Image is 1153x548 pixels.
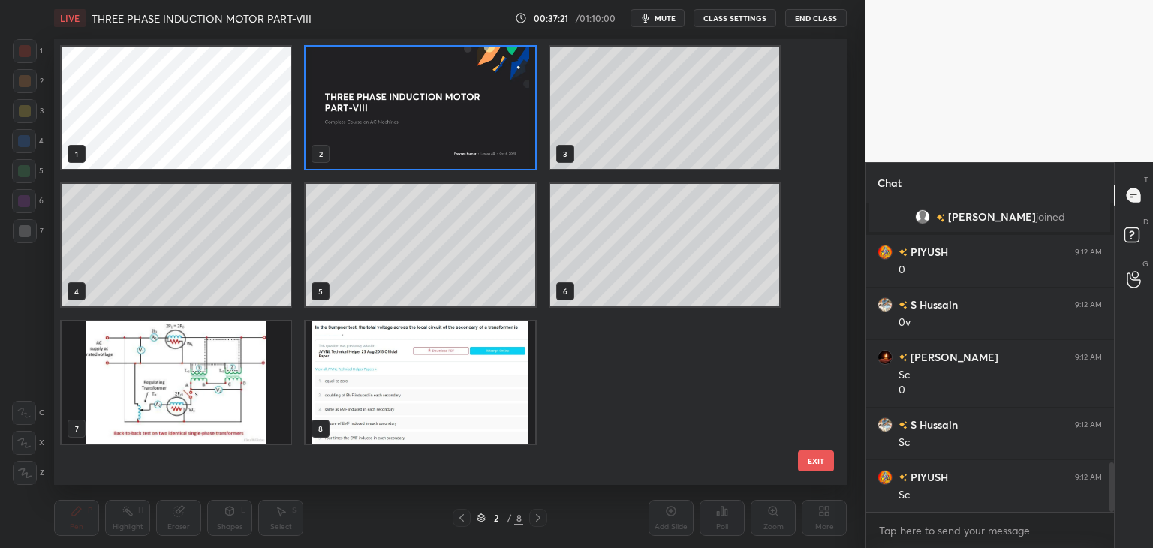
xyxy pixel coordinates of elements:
[12,189,44,213] div: 6
[1075,353,1102,362] div: 9:12 AM
[908,469,948,485] h6: PIYUSH
[12,401,44,425] div: C
[13,69,44,93] div: 2
[489,513,504,522] div: 2
[92,11,312,26] h4: THREE PHASE INDUCTION MOTOR PART-VIII
[899,421,908,429] img: no-rating-badge.077c3623.svg
[54,9,86,27] div: LIVE
[878,470,893,485] img: 845d038e62a74313b88c206d20b2ed63.76911074_3
[694,9,776,27] button: CLASS SETTINGS
[899,488,1102,503] div: Sc
[13,461,44,485] div: Z
[12,431,44,455] div: X
[948,211,1036,223] span: [PERSON_NAME]
[878,350,893,365] img: daa425374cb446028a250903ee68cc3a.jpg
[899,301,908,309] img: no-rating-badge.077c3623.svg
[899,368,1102,383] div: Sc
[936,214,945,222] img: no-rating-badge.077c3623.svg
[631,9,685,27] button: mute
[899,383,1102,398] div: 0
[899,315,1102,330] div: 0v
[54,39,820,485] div: grid
[514,511,523,525] div: 8
[13,39,43,63] div: 1
[1075,420,1102,429] div: 9:12 AM
[908,244,948,260] h6: PIYUSH
[899,354,908,362] img: no-rating-badge.077c3623.svg
[878,297,893,312] img: 6ec543c3ec9c4428aa04ab86c63f5a1b.jpg
[507,513,511,522] div: /
[899,248,908,257] img: no-rating-badge.077c3623.svg
[1075,473,1102,482] div: 9:12 AM
[866,203,1114,513] div: grid
[878,417,893,432] img: 6ec543c3ec9c4428aa04ab86c63f5a1b.jpg
[908,417,958,432] h6: S Hussain
[899,474,908,482] img: no-rating-badge.077c3623.svg
[785,9,847,27] button: End Class
[13,219,44,243] div: 7
[62,321,291,444] img: 175972194153N747.jpg
[306,47,534,169] img: 6c3f6968-a261-11f0-9be4-466e106b81f6.jpg
[908,297,958,312] h6: S Hussain
[1144,174,1148,185] p: T
[13,99,44,123] div: 3
[1075,300,1102,309] div: 9:12 AM
[12,129,44,153] div: 4
[798,450,834,471] button: EXIT
[899,435,1102,450] div: Sc
[12,159,44,183] div: 5
[306,321,534,444] img: 1759720547UK9IAE.jpg
[1075,248,1102,257] div: 9:12 AM
[899,263,1102,278] div: 0
[1142,258,1148,269] p: G
[866,163,914,203] p: Chat
[908,349,998,365] h6: [PERSON_NAME]
[655,13,676,23] span: mute
[1143,216,1148,227] p: D
[1036,211,1065,223] span: joined
[915,209,930,224] img: default.png
[878,245,893,260] img: 845d038e62a74313b88c206d20b2ed63.76911074_3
